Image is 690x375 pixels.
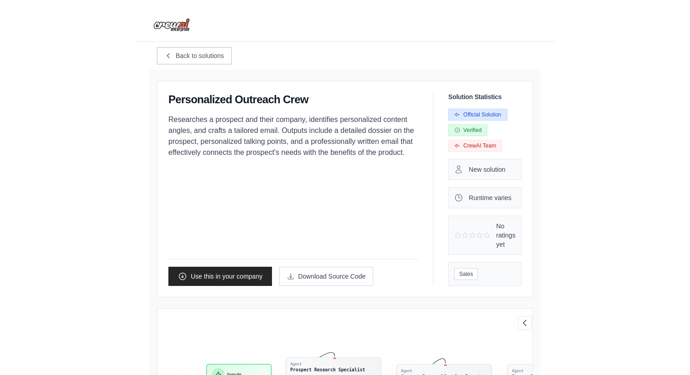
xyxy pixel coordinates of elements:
[168,92,308,107] h1: Personalized Outreach Crew
[279,267,373,286] a: Download Source Code
[454,268,478,280] span: Sales
[469,165,505,174] span: New solution
[448,124,487,136] span: Verified
[469,193,511,202] span: Runtime varies
[448,140,502,152] span: CrewAI Team
[644,331,690,375] iframe: Chat Widget
[153,18,190,32] img: Logo
[157,47,232,64] a: Back to solutions
[168,114,418,158] p: Researches a prospect and their company, identifies personalized content angles, and crafts a tai...
[176,51,224,60] span: Back to solutions
[448,92,522,101] h3: Solution Statistics
[512,369,590,374] div: Agent
[448,109,507,121] span: Official Solution
[290,361,365,366] div: Agent
[168,267,272,286] a: Use this in your company
[290,367,365,373] div: Prospect Research Specialist
[401,369,481,374] div: Agent
[496,222,516,249] span: No ratings yet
